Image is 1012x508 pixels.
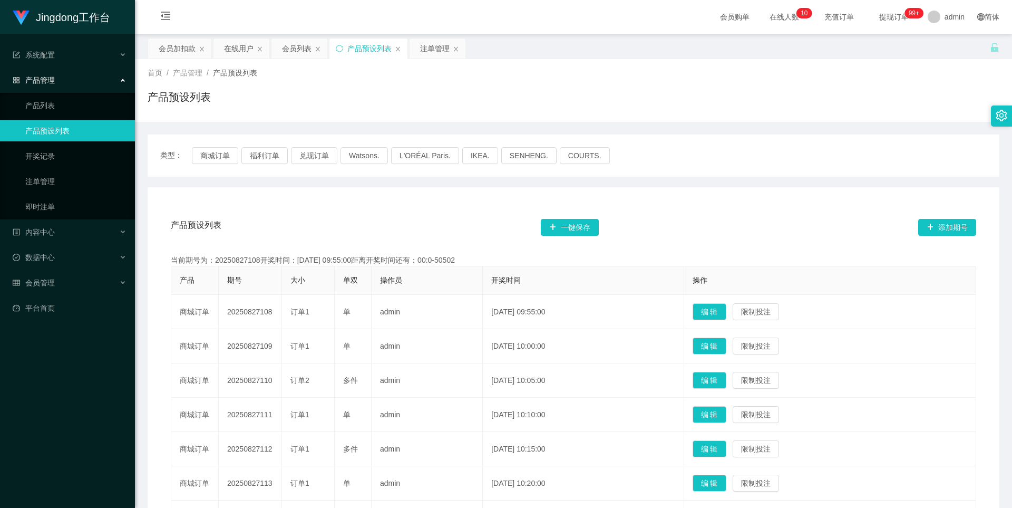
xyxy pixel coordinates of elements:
span: 单 [343,479,351,487]
td: 20250827112 [219,432,282,466]
span: 开奖时间 [491,276,521,284]
span: 产品管理 [13,76,55,84]
p: 1 [801,8,804,18]
i: 图标: close [257,46,263,52]
td: 20250827110 [219,363,282,398]
i: 图标: check-circle-o [13,254,20,261]
sup: 10 [796,8,812,18]
td: 20250827109 [219,329,282,363]
i: 图标: profile [13,228,20,236]
img: logo.9652507e.png [13,11,30,25]
i: 图标: setting [996,110,1007,121]
button: SENHENG. [501,147,557,164]
button: 编 辑 [693,475,726,492]
button: 限制投注 [733,303,779,320]
span: / [167,69,169,77]
i: 图标: unlock [990,43,999,52]
button: IKEA. [462,147,498,164]
span: 产品预设列表 [171,219,221,236]
p: 0 [804,8,808,18]
span: 系统配置 [13,51,55,59]
div: 在线用户 [224,39,254,59]
button: 商城订单 [192,147,238,164]
i: 图标: form [13,51,20,59]
i: 图标: close [395,46,401,52]
button: 福利订单 [241,147,288,164]
span: 首页 [148,69,162,77]
td: admin [372,398,483,432]
i: 图标: global [977,13,985,21]
i: 图标: close [453,46,459,52]
a: 产品预设列表 [25,120,126,141]
button: L'ORÉAL Paris. [391,147,459,164]
div: 会员列表 [282,39,312,59]
button: 编 辑 [693,406,726,423]
span: 单 [343,410,351,419]
td: [DATE] 10:20:00 [483,466,684,501]
span: 数据中心 [13,253,55,262]
h1: Jingdong工作台 [36,1,110,34]
button: 兑现订单 [291,147,337,164]
td: 商城订单 [171,398,219,432]
a: 图标: dashboard平台首页 [13,298,126,319]
td: 20250827108 [219,295,282,329]
span: 操作员 [380,276,402,284]
td: 20250827111 [219,398,282,432]
td: admin [372,363,483,398]
button: 限制投注 [733,406,779,423]
span: 订单2 [290,376,309,385]
span: 产品 [180,276,194,284]
button: 图标: plus添加期号 [918,219,976,236]
span: 类型： [160,147,192,164]
div: 当前期号为：20250827108开奖时间：[DATE] 09:55:00距离开奖时间还有：00:0-50502 [171,255,976,266]
a: 开奖记录 [25,146,126,167]
a: 即时注单 [25,196,126,217]
td: admin [372,329,483,363]
button: 限制投注 [733,475,779,492]
button: 编 辑 [693,372,726,389]
span: 单 [343,308,351,316]
span: 多件 [343,445,358,453]
span: 订单1 [290,445,309,453]
span: 订单1 [290,342,309,350]
div: 产品预设列表 [347,39,392,59]
h1: 产品预设列表 [148,89,211,105]
sup: 976 [904,8,923,18]
td: 商城订单 [171,295,219,329]
td: 商城订单 [171,466,219,501]
a: Jingdong工作台 [13,13,110,21]
span: 大小 [290,276,305,284]
button: 图标: plus一键保存 [541,219,599,236]
span: / [207,69,209,77]
span: 在线人数 [764,13,804,21]
span: 会员管理 [13,279,55,287]
div: 注单管理 [420,39,450,59]
span: 订单1 [290,410,309,419]
span: 提现订单 [874,13,914,21]
span: 订单1 [290,308,309,316]
button: 编 辑 [693,338,726,354]
span: 操作 [693,276,707,284]
button: Watsons. [340,147,388,164]
td: 20250827113 [219,466,282,501]
td: 商城订单 [171,432,219,466]
td: [DATE] 09:55:00 [483,295,684,329]
td: 商城订单 [171,363,219,398]
td: [DATE] 10:00:00 [483,329,684,363]
span: 订单1 [290,479,309,487]
button: 限制投注 [733,440,779,457]
i: 图标: close [315,46,321,52]
span: 充值订单 [819,13,859,21]
span: 内容中心 [13,228,55,236]
span: 产品管理 [173,69,202,77]
span: 多件 [343,376,358,385]
button: 限制投注 [733,338,779,354]
span: 单双 [343,276,358,284]
a: 注单管理 [25,171,126,192]
span: 产品预设列表 [213,69,257,77]
i: 图标: table [13,279,20,286]
td: 商城订单 [171,329,219,363]
a: 产品列表 [25,95,126,116]
i: 图标: close [199,46,205,52]
button: 编 辑 [693,303,726,320]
